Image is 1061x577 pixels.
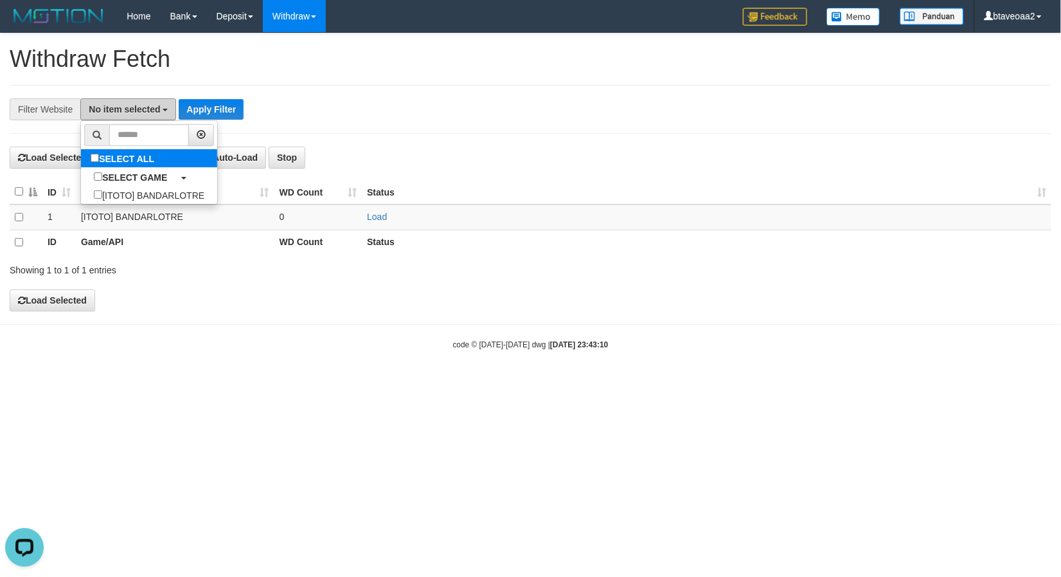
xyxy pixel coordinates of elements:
[76,230,274,254] th: Game/API
[274,230,362,254] th: WD Count
[81,186,217,204] label: [ITOTO] BANDARLOTRE
[274,179,362,205] th: WD Count: activate to sort column ascending
[10,98,80,120] div: Filter Website
[102,172,167,183] b: SELECT GAME
[10,259,432,277] div: Showing 1 to 1 of 1 entries
[269,147,305,169] button: Stop
[76,205,274,230] td: [ITOTO] BANDARLOTRE
[81,168,217,186] a: SELECT GAME
[367,212,387,222] a: Load
[362,179,1051,205] th: Status: activate to sort column ascending
[10,289,95,311] button: Load Selected
[10,147,95,169] button: Load Selected
[453,340,609,349] small: code © [DATE]-[DATE] dwg |
[94,172,102,181] input: SELECT GAME
[76,179,274,205] th: Game/API: activate to sort column ascending
[80,98,176,120] button: No item selected
[91,154,99,162] input: SELECT ALL
[10,6,107,26] img: MOTION_logo.png
[179,99,244,120] button: Apply Filter
[5,5,44,44] button: Open LiveChat chat widget
[81,149,167,167] label: SELECT ALL
[900,8,964,25] img: panduan.png
[94,190,102,199] input: [ITOTO] BANDARLOTRE
[280,212,285,222] span: 0
[362,230,1051,254] th: Status
[10,46,1051,72] h1: Withdraw Fetch
[826,8,880,26] img: Button%20Memo.svg
[177,147,267,169] button: Run Auto-Load
[89,104,160,114] span: No item selected
[550,340,608,349] strong: [DATE] 23:43:10
[743,8,807,26] img: Feedback.jpg
[42,179,76,205] th: ID: activate to sort column ascending
[42,230,76,254] th: ID
[42,205,76,230] td: 1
